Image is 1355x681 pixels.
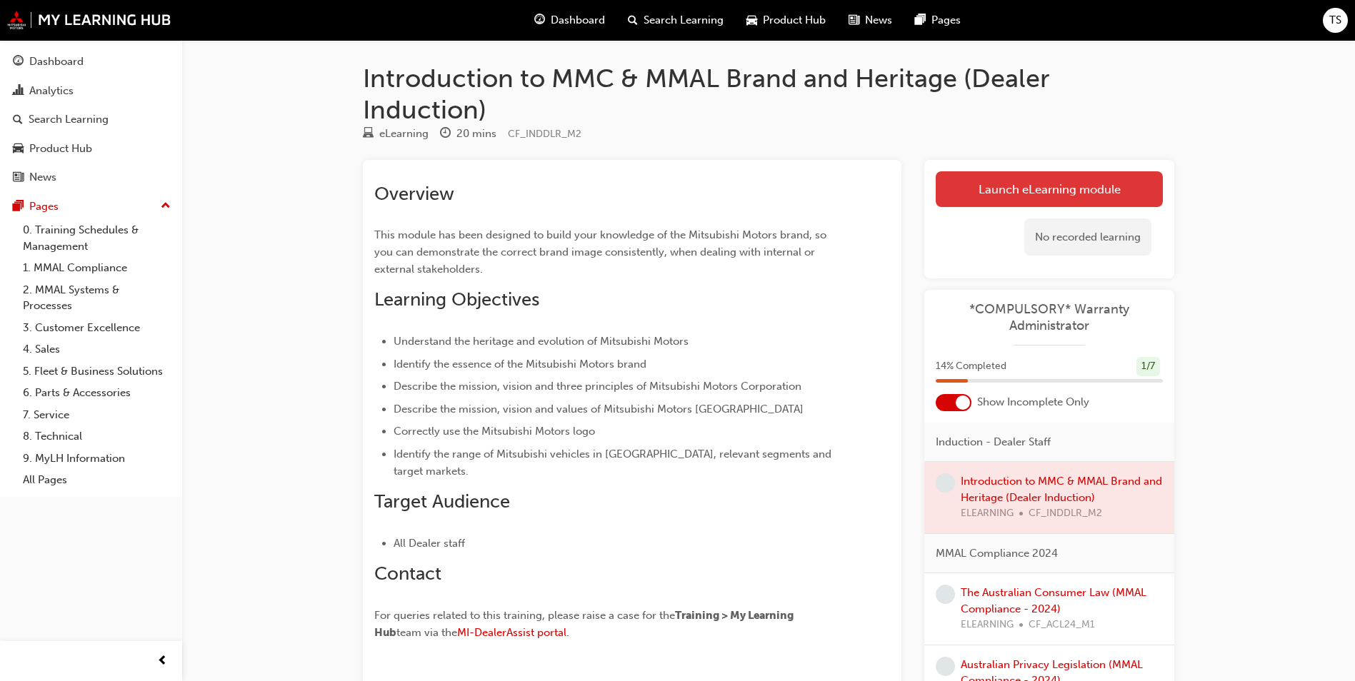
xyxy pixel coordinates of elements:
[29,198,59,215] div: Pages
[961,617,1014,633] span: ELEARNING
[1029,617,1095,633] span: CF_ACL24_M1
[936,171,1163,207] a: Launch eLearning module
[440,125,496,143] div: Duration
[746,11,757,29] span: car-icon
[13,201,24,213] span: pages-icon
[17,360,176,383] a: 5. Fleet & Business Solutions
[735,6,837,35] a: car-iconProduct Hub
[363,125,429,143] div: Type
[394,335,689,348] span: Understand the heritage and evolution of Mitsubishi Motors
[936,585,955,604] span: learningRecordVerb_NONE-icon
[961,586,1146,615] a: The Australian Consumer Law (MMAL Compliance - 2024)
[29,111,109,128] div: Search Learning
[616,6,735,35] a: search-iconSearch Learning
[17,338,176,360] a: 4. Sales
[394,403,804,415] span: Describe the mission, vision and values of Mitsubishi Motors [GEOGRAPHIC_DATA]
[396,626,457,639] span: team via the
[456,126,496,142] div: 20 mins
[904,6,972,35] a: pages-iconPages
[394,425,595,438] span: Correctly use the Mitsubishi Motors logo
[17,317,176,339] a: 3. Customer Excellence
[13,56,24,69] span: guage-icon
[6,106,176,133] a: Search Learning
[915,11,926,29] span: pages-icon
[13,171,24,184] span: news-icon
[17,279,176,317] a: 2. MMAL Systems & Processes
[551,12,605,29] span: Dashboard
[644,12,724,29] span: Search Learning
[7,11,171,29] img: mmal
[363,128,374,141] span: learningResourceType_ELEARNING-icon
[936,657,955,676] span: learningRecordVerb_NONE-icon
[457,626,566,639] a: MI-DealerAssist portal
[394,537,465,550] span: All Dealer staff
[865,12,892,29] span: News
[17,382,176,404] a: 6. Parts & Accessories
[29,169,56,186] div: News
[440,128,451,141] span: clock-icon
[374,609,796,639] span: Training > My Learning Hub
[936,545,1058,562] span: MMAL Compliance 2024
[1323,8,1348,33] button: TS
[566,626,569,639] span: .
[17,425,176,448] a: 8. Technical
[6,49,176,75] a: Dashboard
[1329,12,1341,29] span: TS
[508,128,581,140] span: Learning resource code
[849,11,859,29] span: news-icon
[628,11,638,29] span: search-icon
[374,609,675,622] span: For queries related to this training, please raise a case for the
[6,78,176,104] a: Analytics
[534,11,545,29] span: guage-icon
[13,113,23,126] span: search-icon
[29,54,84,70] div: Dashboard
[363,63,1174,125] h1: Introduction to MMC & MMAL Brand and Heritage (Dealer Induction)
[17,404,176,426] a: 7. Service
[837,6,904,35] a: news-iconNews
[936,473,955,493] span: learningRecordVerb_NONE-icon
[977,394,1089,410] span: Show Incomplete Only
[161,197,171,216] span: up-icon
[394,358,646,370] span: Identify the essence of the Mitsubishi Motors brand
[523,6,616,35] a: guage-iconDashboard
[17,469,176,491] a: All Pages
[394,448,834,478] span: Identify the range of Mitsubishi vehicles in [GEOGRAPHIC_DATA], relevant segments and target mark...
[17,448,176,470] a: 9. MyLH Information
[379,126,429,142] div: eLearning
[936,301,1163,333] a: *COMPULSORY* Warranty Administrator
[931,12,961,29] span: Pages
[6,193,176,220] button: Pages
[29,83,74,99] div: Analytics
[374,288,539,311] span: Learning Objectives
[6,136,176,162] a: Product Hub
[13,85,24,98] span: chart-icon
[157,652,168,670] span: prev-icon
[763,12,826,29] span: Product Hub
[13,143,24,156] span: car-icon
[1136,357,1160,376] div: 1 / 7
[374,563,441,585] span: Contact
[374,228,829,276] span: This module has been designed to build your knowledge of the Mitsubishi Motors brand, so you can ...
[6,46,176,193] button: DashboardAnalyticsSearch LearningProduct HubNews
[374,183,454,205] span: Overview
[6,164,176,191] a: News
[936,358,1006,375] span: 14 % Completed
[17,219,176,257] a: 0. Training Schedules & Management
[29,141,92,157] div: Product Hub
[394,380,801,393] span: Describe the mission, vision and three principles of Mitsubishi Motors Corporation
[936,434,1051,450] span: Induction - Dealer Staff
[17,257,176,279] a: 1. MMAL Compliance
[374,490,510,513] span: Target Audience
[1024,218,1151,256] div: No recorded learning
